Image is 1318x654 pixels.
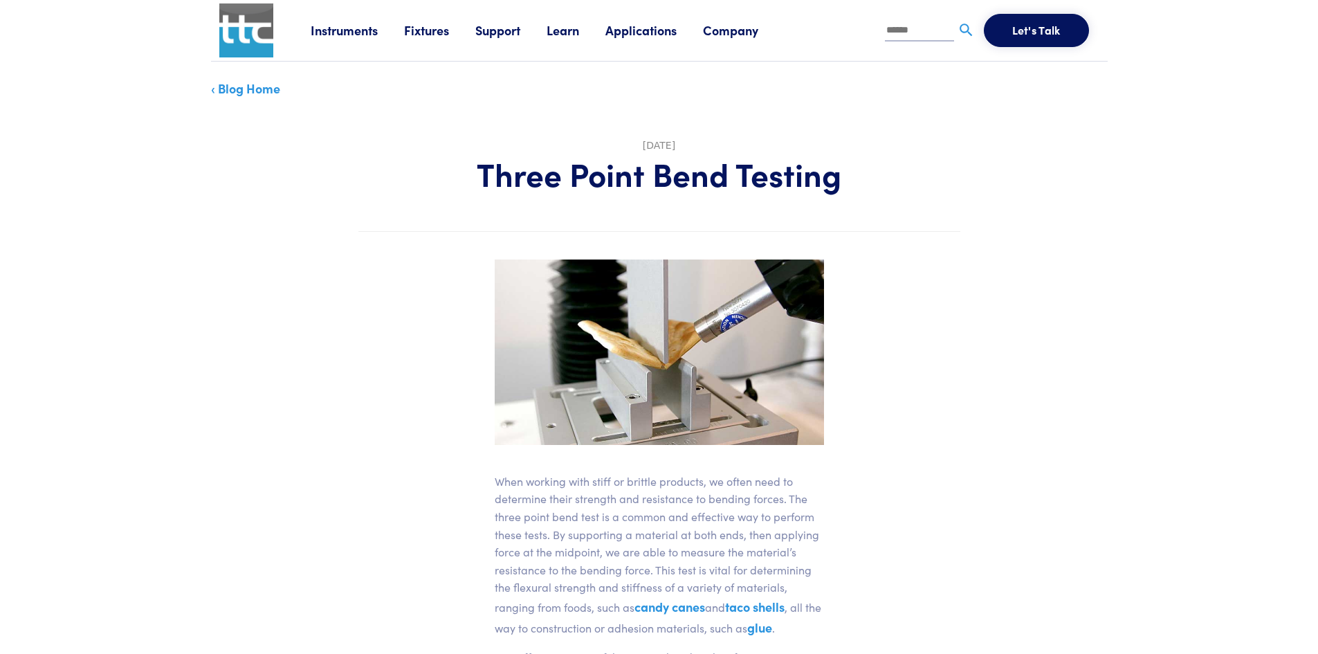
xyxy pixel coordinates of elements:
[984,14,1089,47] button: Let's Talk
[404,21,475,39] a: Fixtures
[475,21,547,39] a: Support
[634,598,705,615] a: candy canes
[219,3,273,57] img: ttc_logo_1x1_v1.0.png
[643,140,675,151] time: [DATE]
[547,21,605,39] a: Learn
[747,619,772,636] a: glue
[358,154,960,194] h1: Three Point Bend Testing
[211,80,280,97] a: ‹ Blog Home
[495,473,824,638] p: When working with stiff or brittle products, we often need to determine their strength and resist...
[725,598,785,615] a: taco shells
[703,21,785,39] a: Company
[311,21,404,39] a: Instruments
[605,21,703,39] a: Applications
